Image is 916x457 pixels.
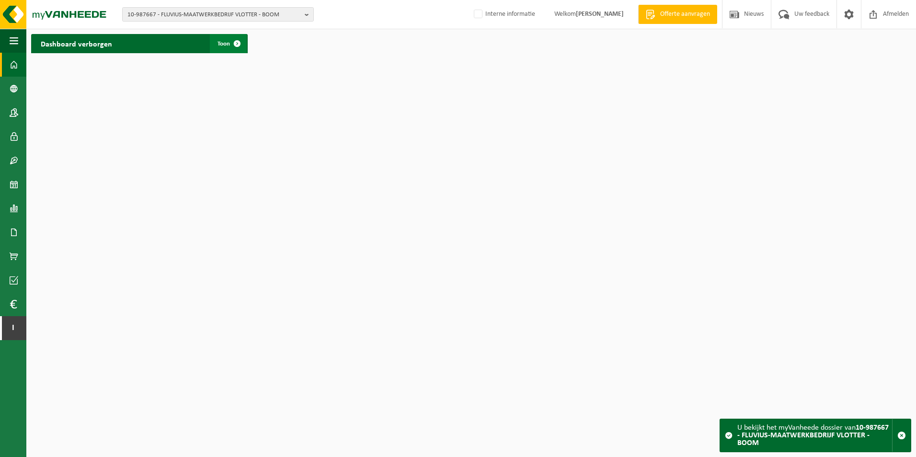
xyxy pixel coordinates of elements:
[218,41,230,47] span: Toon
[737,424,889,447] strong: 10-987667 - FLUVIUS-MAATWERKBEDRIJF VLOTTER - BOOM
[576,11,624,18] strong: [PERSON_NAME]
[472,7,535,22] label: Interne informatie
[658,10,712,19] span: Offerte aanvragen
[10,316,17,340] span: I
[122,7,314,22] button: 10-987667 - FLUVIUS-MAATWERKBEDRIJF VLOTTER - BOOM
[737,419,892,452] div: U bekijkt het myVanheede dossier van
[638,5,717,24] a: Offerte aanvragen
[127,8,301,22] span: 10-987667 - FLUVIUS-MAATWERKBEDRIJF VLOTTER - BOOM
[31,34,122,53] h2: Dashboard verborgen
[210,34,247,53] a: Toon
